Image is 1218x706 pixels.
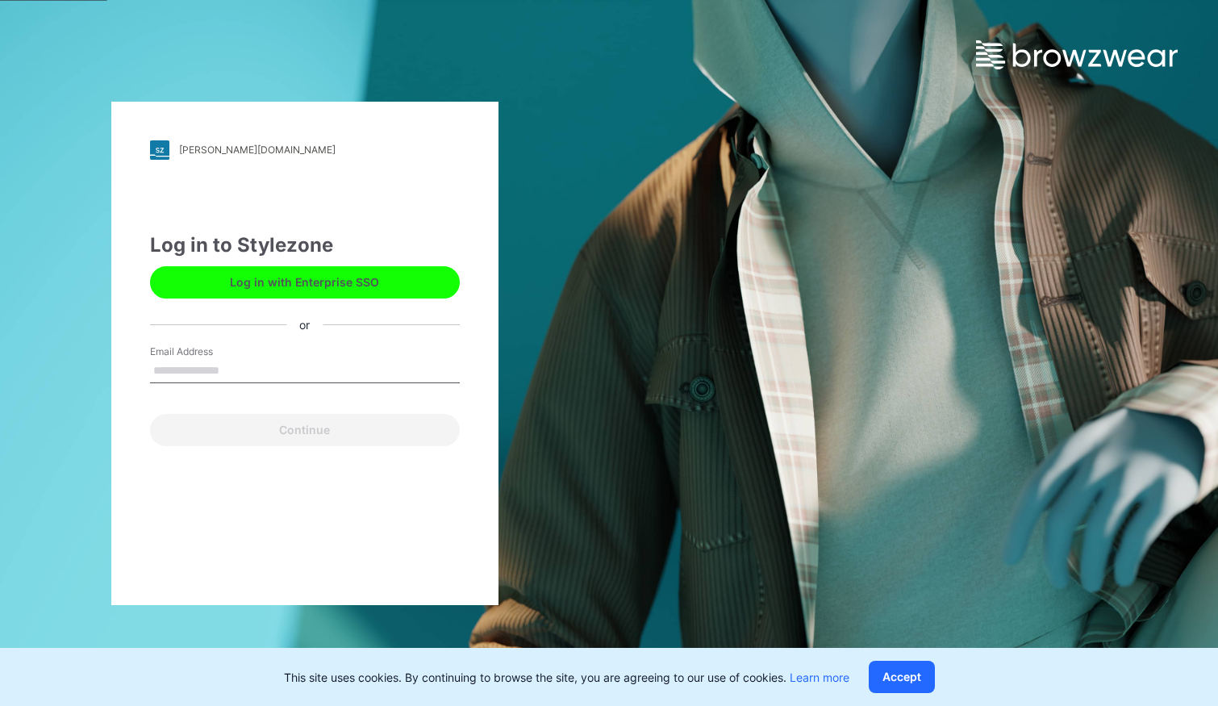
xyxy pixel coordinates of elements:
label: Email Address [150,345,263,359]
a: [PERSON_NAME][DOMAIN_NAME] [150,140,460,160]
p: This site uses cookies. By continuing to browse the site, you are agreeing to our use of cookies. [284,669,849,686]
div: [PERSON_NAME][DOMAIN_NAME] [179,144,336,156]
img: stylezone-logo.562084cfcfab977791bfbf7441f1a819.svg [150,140,169,160]
button: Accept [869,661,935,693]
div: Log in to Stylezone [150,231,460,260]
a: Learn more [790,670,849,684]
div: or [286,316,323,333]
img: browzwear-logo.e42bd6dac1945053ebaf764b6aa21510.svg [976,40,1178,69]
button: Log in with Enterprise SSO [150,266,460,299]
